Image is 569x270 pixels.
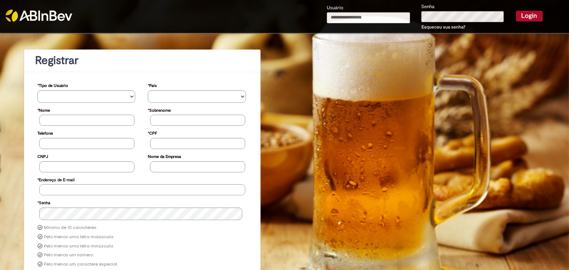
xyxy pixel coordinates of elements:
label: CPF [148,127,157,138]
label: Nome [37,104,50,115]
label: Pelo menos um caractere especial. [44,261,118,267]
label: Pelo menos uma letra maiúscula. [44,234,114,240]
label: Tipo de Usuário [37,80,68,90]
img: ABInbev-white.png [6,10,72,22]
label: Telefone [37,127,53,138]
label: Usuário [327,4,343,11]
label: Pelo menos uma letra minúscula. [44,243,114,249]
a: Esqueceu sua senha? [422,24,465,30]
label: Mínimo de 10 caracteres. [44,225,97,231]
label: Pelo menos um número. [44,252,94,258]
label: Nome da Empresa [148,151,181,161]
label: País [148,80,157,90]
label: CNPJ [37,151,48,161]
button: Login [516,11,543,21]
label: Senha [37,197,50,207]
h1: Registrar [35,54,249,67]
label: Senha [421,3,435,10]
label: Endereço de E-mail [37,174,74,185]
label: Sobrenome [148,104,171,115]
